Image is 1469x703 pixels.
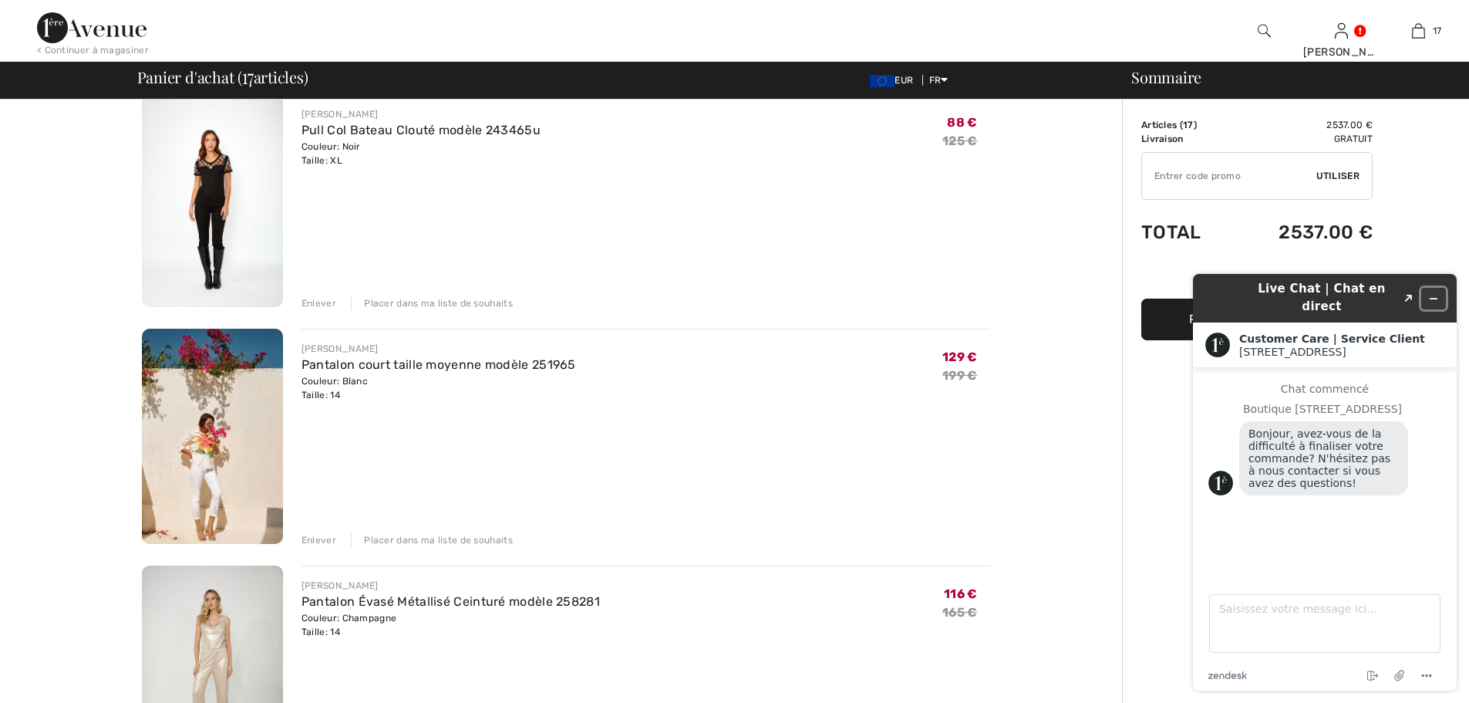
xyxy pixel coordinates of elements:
s: 125 € [942,134,978,148]
div: [PERSON_NAME] [302,342,576,356]
span: Chat [34,11,66,25]
span: EUR [870,75,919,86]
button: Passer au paiement [1141,299,1373,340]
img: recherche [1258,22,1271,40]
div: Sommaire [1113,69,1460,85]
td: Gratuit [1231,132,1373,146]
div: [PERSON_NAME] [1303,44,1379,60]
a: Pantalon court taille moyenne modèle 251965 [302,357,576,372]
span: FR [929,75,948,86]
span: 17 [242,66,254,86]
td: Articles ( ) [1141,118,1231,132]
s: 199 € [942,368,978,383]
div: Enlever [302,533,336,547]
div: [PERSON_NAME] [302,107,541,121]
span: 116 € [944,586,978,601]
span: Panier d'achat ( articles) [137,69,308,85]
td: Total [1141,206,1231,259]
iframe: Trouvez des informations supplémentaires ici [1181,262,1469,703]
img: Mes infos [1335,22,1348,40]
div: Couleur: Blanc Taille: 14 [302,374,576,402]
img: Mon panier [1412,22,1425,40]
iframe: PayPal [1141,259,1373,293]
td: 2537.00 € [1231,118,1373,132]
td: Livraison [1141,132,1231,146]
div: Placer dans ma liste de souhaits [351,296,513,310]
img: Euro [870,75,895,87]
span: 17 [1433,24,1442,38]
div: Couleur: Noir Taille: XL [302,140,541,167]
div: [PERSON_NAME] [302,579,600,593]
img: Pull Col Bateau Clouté modèle 243465u [142,94,283,306]
div: Placer dans ma liste de souhaits [351,533,513,547]
span: 17 [1183,120,1194,130]
s: 165 € [942,605,978,620]
img: 1ère Avenue [37,12,147,43]
div: < Continuer à magasiner [37,43,149,57]
div: Enlever [302,296,336,310]
a: Pantalon Évasé Métallisé Ceinturé modèle 258281 [302,594,600,609]
span: 88 € [947,115,977,130]
a: 17 [1380,22,1456,40]
input: Code promo [1142,153,1316,199]
span: 129 € [942,350,978,364]
img: Pantalon court taille moyenne modèle 251965 [142,329,283,545]
a: Se connecter [1335,23,1348,38]
span: Utiliser [1316,169,1359,183]
div: Couleur: Champagne Taille: 14 [302,611,600,639]
td: 2537.00 € [1231,206,1373,259]
a: Pull Col Bateau Clouté modèle 243465u [302,123,541,137]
